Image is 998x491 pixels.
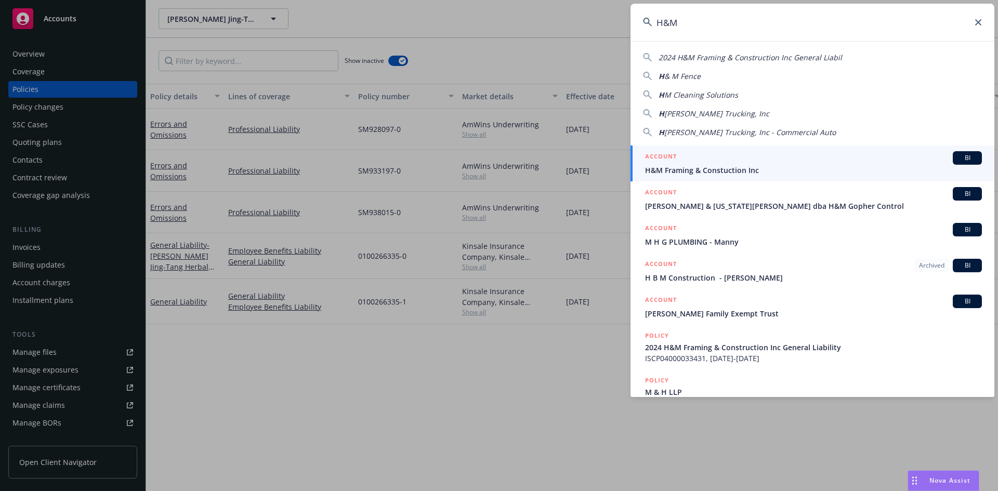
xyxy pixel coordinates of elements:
h5: ACCOUNT [645,223,677,235]
span: M Cleaning Solutions [664,90,738,100]
span: H B M Construction - [PERSON_NAME] [645,272,982,283]
span: & M Fence [664,71,701,81]
span: H&M Framing & Constuction Inc [645,165,982,176]
a: ACCOUNTBI[PERSON_NAME] & [US_STATE][PERSON_NAME] dba H&M Gopher Control [631,181,994,217]
h5: ACCOUNT [645,151,677,164]
div: Drag to move [908,471,921,490]
span: Archived [919,261,944,270]
span: BI [957,153,978,163]
a: ACCOUNTBIM H G PLUMBING - Manny [631,217,994,253]
span: Nova Assist [929,476,970,485]
span: [PERSON_NAME] Trucking, Inc - Commercial Auto [664,127,836,137]
button: Nova Assist [908,470,979,491]
span: H [659,127,664,137]
span: H [659,109,664,118]
h5: POLICY [645,375,669,386]
a: POLICY2024 H&M Framing & Construction Inc General LiabilityISCP04000033431, [DATE]-[DATE] [631,325,994,369]
span: H [659,90,664,100]
h5: ACCOUNT [645,187,677,200]
span: H [659,71,664,81]
span: [PERSON_NAME] Family Exempt Trust [645,308,982,319]
h5: POLICY [645,330,669,341]
span: 2024 H&M Framing & Construction Inc General Liabil [659,52,842,62]
span: BI [957,261,978,270]
span: BI [957,225,978,234]
span: M H G PLUMBING - Manny [645,236,982,247]
a: POLICYM & H LLP [631,369,994,414]
input: Search... [631,4,994,41]
span: BI [957,297,978,306]
h5: ACCOUNT [645,259,677,271]
h5: ACCOUNT [645,295,677,307]
span: 2024 H&M Framing & Construction Inc General Liability [645,342,982,353]
a: ACCOUNTBI[PERSON_NAME] Family Exempt Trust [631,289,994,325]
span: [PERSON_NAME] & [US_STATE][PERSON_NAME] dba H&M Gopher Control [645,201,982,211]
span: M & H LLP [645,387,982,397]
a: ACCOUNTBIH&M Framing & Constuction Inc [631,145,994,181]
span: ISCP04000033431, [DATE]-[DATE] [645,353,982,364]
span: [PERSON_NAME] Trucking, Inc [664,109,769,118]
a: ACCOUNTArchivedBIH B M Construction - [PERSON_NAME] [631,253,994,289]
span: BI [957,189,978,198]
